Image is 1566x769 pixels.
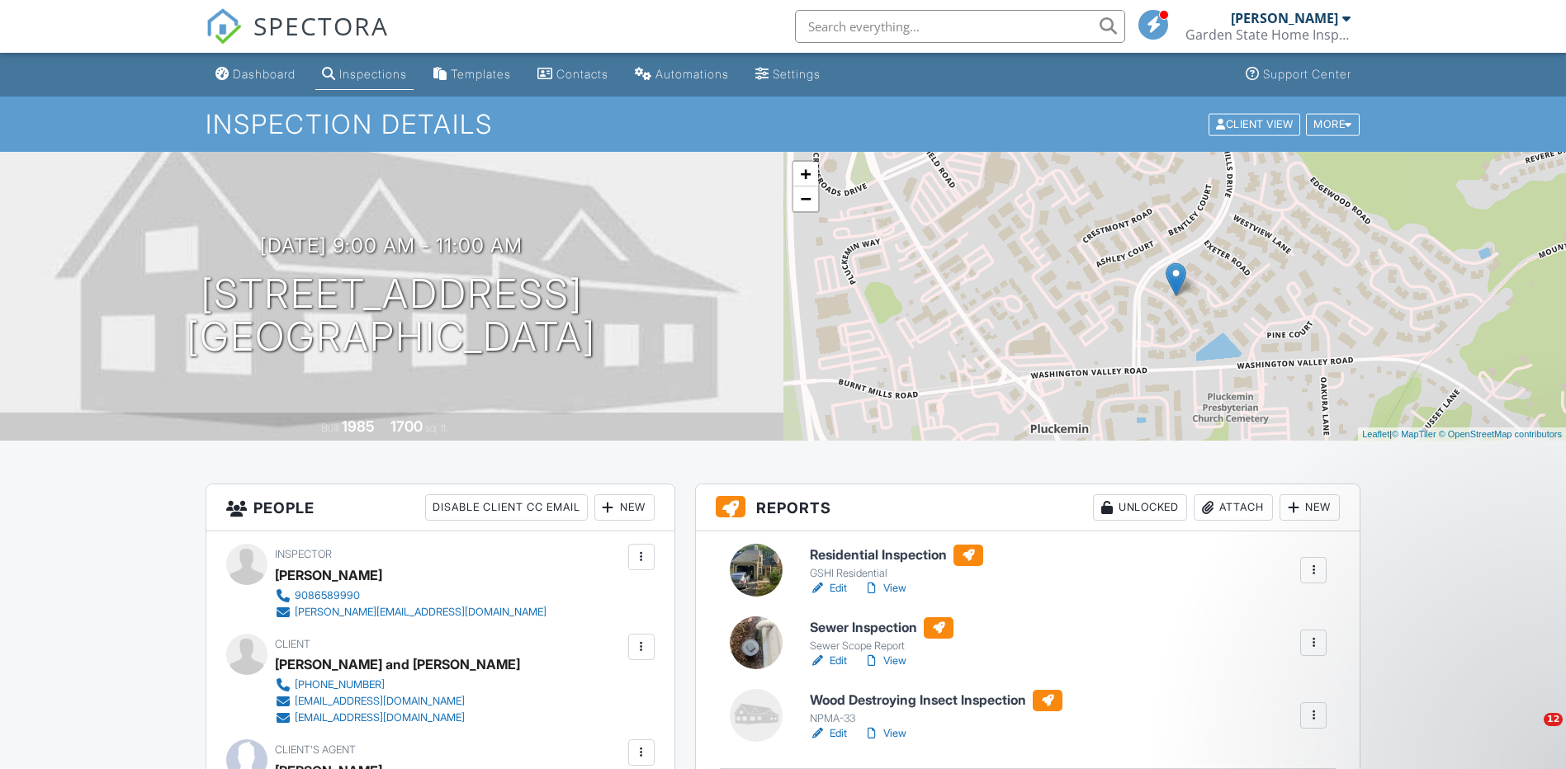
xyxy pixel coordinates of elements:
[339,67,407,81] div: Inspections
[810,725,847,742] a: Edit
[1280,494,1340,521] div: New
[793,186,818,211] a: Zoom out
[1358,427,1566,441] div: |
[810,580,847,597] a: Edit
[1185,26,1351,43] div: Garden State Home Inspectors, LLC
[1439,429,1562,439] a: © OpenStreetMap contributors
[342,418,375,435] div: 1985
[275,677,507,693] a: [PHONE_NUMBER]
[1093,494,1187,521] div: Unlocked
[1544,713,1563,726] span: 12
[1239,59,1358,90] a: Support Center
[315,59,414,90] a: Inspections
[187,272,596,360] h1: [STREET_ADDRESS] [GEOGRAPHIC_DATA]
[206,110,1361,139] h1: Inspection Details
[531,59,615,90] a: Contacts
[696,484,1360,531] h3: Reports
[275,604,546,620] a: [PERSON_NAME][EMAIL_ADDRESS][DOMAIN_NAME]
[1510,713,1549,752] iframe: Intercom live chat
[810,712,1062,725] div: NPMA-33
[795,10,1125,43] input: Search everything...
[233,67,296,81] div: Dashboard
[260,234,523,257] h3: [DATE] 9:00 am - 11:00 am
[206,22,389,57] a: SPECTORA
[275,693,507,710] a: [EMAIL_ADDRESS][DOMAIN_NAME]
[206,8,242,45] img: The Best Home Inspection Software - Spectora
[863,580,906,597] a: View
[810,690,1062,711] h6: Wood Destroying Insect Inspection
[810,639,953,653] div: Sewer Scope Report
[295,695,465,708] div: [EMAIL_ADDRESS][DOMAIN_NAME]
[206,484,674,531] h3: People
[1392,429,1436,439] a: © MapTiler
[1306,113,1360,135] div: More
[275,638,310,650] span: Client
[863,653,906,669] a: View
[425,422,448,434] span: sq. ft.
[275,743,356,756] span: Client's Agent
[594,494,655,521] div: New
[1231,10,1338,26] div: [PERSON_NAME]
[810,653,847,669] a: Edit
[556,67,608,81] div: Contacts
[275,563,382,587] div: [PERSON_NAME]
[253,8,389,43] span: SPECTORA
[1209,113,1300,135] div: Client View
[275,587,546,604] a: 9086589990
[793,162,818,186] a: Zoom in
[390,418,423,435] div: 1700
[655,67,729,81] div: Automations
[425,494,588,521] div: Disable Client CC Email
[209,59,302,90] a: Dashboard
[321,422,339,434] span: Built
[275,710,507,726] a: [EMAIL_ADDRESS][DOMAIN_NAME]
[810,690,1062,726] a: Wood Destroying Insect Inspection NPMA-33
[1362,429,1389,439] a: Leaflet
[427,59,518,90] a: Templates
[810,545,983,566] h6: Residential Inspection
[628,59,736,90] a: Automations (Basic)
[451,67,511,81] div: Templates
[295,589,360,602] div: 9086589990
[295,678,385,691] div: [PHONE_NUMBER]
[1194,494,1273,521] div: Attach
[295,711,465,724] div: [EMAIL_ADDRESS][DOMAIN_NAME]
[275,548,332,560] span: Inspector
[810,567,983,580] div: GSHI Residential
[773,67,821,81] div: Settings
[810,545,983,581] a: Residential Inspection GSHI Residential
[810,617,953,653] a: Sewer Inspection Sewer Scope Report
[295,606,546,619] div: [PERSON_NAME][EMAIL_ADDRESS][DOMAIN_NAME]
[810,617,953,639] h6: Sewer Inspection
[863,725,906,742] a: View
[749,59,827,90] a: Settings
[1263,67,1351,81] div: Support Center
[1207,117,1304,130] a: Client View
[275,652,520,677] div: [PERSON_NAME] and [PERSON_NAME]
